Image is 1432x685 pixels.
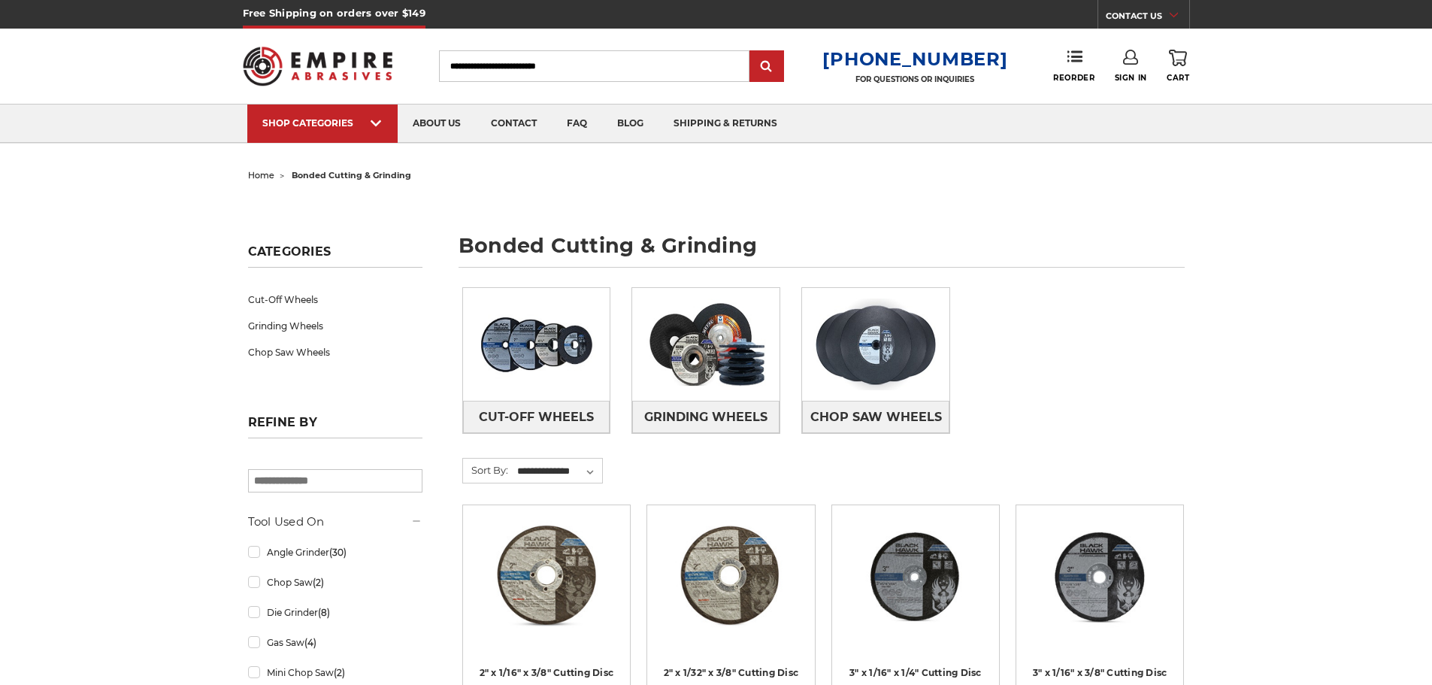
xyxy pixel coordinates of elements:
h5: Categories [248,244,422,268]
img: Grinding Wheels [632,288,780,401]
span: Chop Saw Wheels [810,405,942,430]
a: Chop Saw [248,569,422,596]
img: 3" x 1/16" x 3/8" Cutting Disc [1040,516,1160,636]
a: about us [398,105,476,143]
span: (4) [304,637,316,648]
a: Chop Saw Wheels [802,401,949,433]
a: 2" x 1/16" x 3/8" Cut Off Wheel [474,516,619,662]
a: Gas Saw [248,629,422,656]
a: shipping & returns [658,105,792,143]
span: bonded cutting & grinding [292,170,411,180]
a: 3" x 1/16" x 3/8" Cutting Disc [1027,516,1173,662]
img: 2" x 1/32" x 3/8" Cut Off Wheel [671,516,791,636]
a: Cut-Off Wheels [248,286,422,313]
a: Reorder [1053,50,1094,82]
a: [PHONE_NUMBER] [822,48,1007,70]
label: Sort By: [463,459,508,481]
p: FOR QUESTIONS OR INQUIRIES [822,74,1007,84]
a: Angle Grinder [248,539,422,565]
img: 2" x 1/16" x 3/8" Cut Off Wheel [486,516,607,636]
a: Chop Saw Wheels [248,339,422,365]
span: (2) [334,667,345,678]
span: Cut-Off Wheels [479,405,594,430]
img: 3” x .0625” x 1/4” Die Grinder Cut-Off Wheels by Black Hawk Abrasives [855,516,976,636]
a: 2" x 1/32" x 3/8" Cut Off Wheel [658,516,804,662]
a: Die Grinder [248,599,422,626]
h5: Tool Used On [248,513,422,531]
span: (30) [329,547,347,558]
a: Grinding Wheels [248,313,422,339]
a: Grinding Wheels [632,401,780,433]
h1: bonded cutting & grinding [459,235,1185,268]
div: SHOP CATEGORIES [262,117,383,129]
span: Reorder [1053,73,1094,83]
h5: Refine by [248,415,422,438]
span: (8) [318,607,330,618]
a: contact [476,105,552,143]
span: Cart [1167,73,1189,83]
a: blog [602,105,658,143]
select: Sort By: [515,460,602,483]
span: (2) [313,577,324,588]
input: Submit [752,52,782,82]
span: Grinding Wheels [644,405,767,430]
a: Cut-Off Wheels [463,401,610,433]
span: Sign In [1115,73,1147,83]
a: faq [552,105,602,143]
a: home [248,170,274,180]
img: Cut-Off Wheels [463,288,610,401]
a: CONTACT US [1106,8,1189,29]
img: Chop Saw Wheels [802,288,949,401]
img: Empire Abrasives [243,37,393,95]
a: 3” x .0625” x 1/4” Die Grinder Cut-Off Wheels by Black Hawk Abrasives [843,516,988,662]
a: Cart [1167,50,1189,83]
